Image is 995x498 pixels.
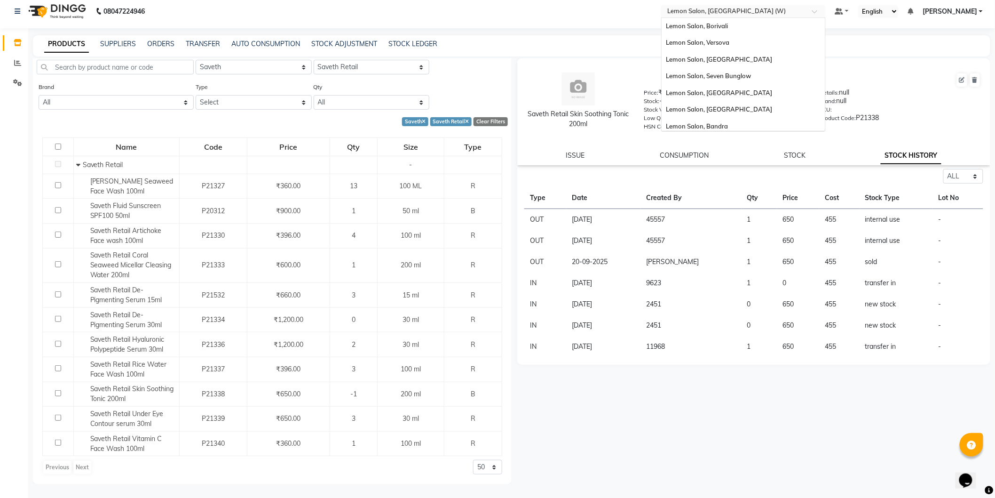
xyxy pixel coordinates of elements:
span: [PERSON_NAME] Seaweed Face Wash 100ml [90,177,174,195]
td: 455 [819,230,859,251]
td: 650 [777,336,820,357]
span: Saveth Retail Vitamin C Face Wash 100ml [90,434,162,453]
td: - [933,251,983,273]
th: Lot No [933,187,983,209]
span: ₹360.00 [276,439,301,448]
td: [DATE] [567,294,641,315]
span: 3 [352,365,355,373]
span: B [471,390,475,398]
span: Saveth Fluid Sunscreen SPF100 50ml [90,201,161,220]
td: 650 [777,315,820,336]
td: IN [524,315,567,336]
td: [PERSON_NAME] [641,251,742,273]
td: 0 [777,273,820,294]
td: - [933,336,983,357]
div: Size [378,138,444,155]
span: ₹396.00 [276,231,301,240]
a: ORDERS [147,40,174,48]
span: Saveth Retail Artichoke Face wash 100ml [90,226,162,245]
span: Saveth Retail Rice Water Face Wash 100ml [90,360,167,378]
span: P21340 [202,439,225,448]
td: 0 [742,315,777,336]
span: R [471,315,475,324]
input: Search by product name or code [37,60,194,74]
div: Code [180,138,247,155]
a: STOCK ADJUSTMENT [311,40,377,48]
span: 3 [352,414,355,423]
td: 11968 [641,336,742,357]
th: Type [524,187,567,209]
td: 9623 [641,273,742,294]
td: 45557 [641,230,742,251]
td: - [933,273,983,294]
span: - [409,161,412,169]
td: 455 [819,336,859,357]
td: [DATE] [567,336,641,357]
div: 0 [644,113,805,126]
th: Date [567,187,641,209]
span: 13 [350,182,357,190]
th: Price [777,187,820,209]
span: 30 ml [403,340,419,349]
span: ₹660.00 [276,291,301,299]
td: IN [524,273,567,294]
th: Qty [742,187,777,209]
div: -₹650.00 [644,104,805,118]
div: Saveth Retail Skin Soothing Tonic 200ml [527,109,630,129]
span: Lemon Salon, Versova [666,39,730,46]
span: 1 [352,439,355,448]
a: ISSUE [566,151,585,160]
span: 100 ml [401,231,421,240]
td: new stock [860,315,933,336]
td: transfer in [860,273,933,294]
span: ₹650.00 [276,390,301,398]
span: R [471,365,475,373]
span: 100 ml [401,439,421,448]
span: P21334 [202,315,225,324]
td: OUT [524,251,567,273]
span: Saveth Retail Coral Seaweed Micellar Cleasing Water 200ml [90,251,172,279]
label: SKU: [820,105,832,114]
span: 100 ml [401,365,421,373]
td: 455 [819,315,859,336]
span: ₹900.00 [276,207,301,215]
span: Lemon Salon, [GEOGRAPHIC_DATA] [666,105,773,113]
div: P21338 [820,113,981,126]
td: 2451 [641,294,742,315]
span: R [471,182,475,190]
div: Qty [331,138,377,155]
span: 2 [352,340,355,349]
div: Name [74,138,179,155]
span: Lemon Salon, Borivali [666,22,728,30]
td: 455 [819,209,859,231]
td: 1 [742,230,777,251]
td: 650 [777,230,820,251]
span: Saveth Retail Skin Soothing Tonic 200ml [90,385,174,403]
a: STOCK LEDGER [388,40,437,48]
td: - [933,315,983,336]
div: Type [445,138,501,155]
span: P21338 [202,390,225,398]
span: P20312 [202,207,225,215]
label: Price: [644,88,658,97]
label: Low Quantity: [644,114,680,122]
span: Lemon Salon, [GEOGRAPHIC_DATA] [666,56,773,63]
a: STOCK [784,151,805,160]
span: Collapse Row [76,161,83,169]
span: ₹600.00 [276,261,301,269]
span: Saveth Retail De-Pigmenting Serum 30ml [90,311,162,329]
td: - [933,294,983,315]
div: ₹650.00 [644,88,805,101]
th: Created By [641,187,742,209]
span: 30 ml [403,315,419,324]
td: [DATE] [567,230,641,251]
span: Saveth Retail De-Pigmenting Serum 15ml [90,286,162,304]
span: 4 [352,231,355,240]
span: 15 ml [403,291,419,299]
span: P21532 [202,291,225,299]
img: avatar [562,72,595,105]
span: P21327 [202,182,225,190]
span: 3 [352,291,355,299]
label: Brand [39,83,54,91]
th: Cost [819,187,859,209]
